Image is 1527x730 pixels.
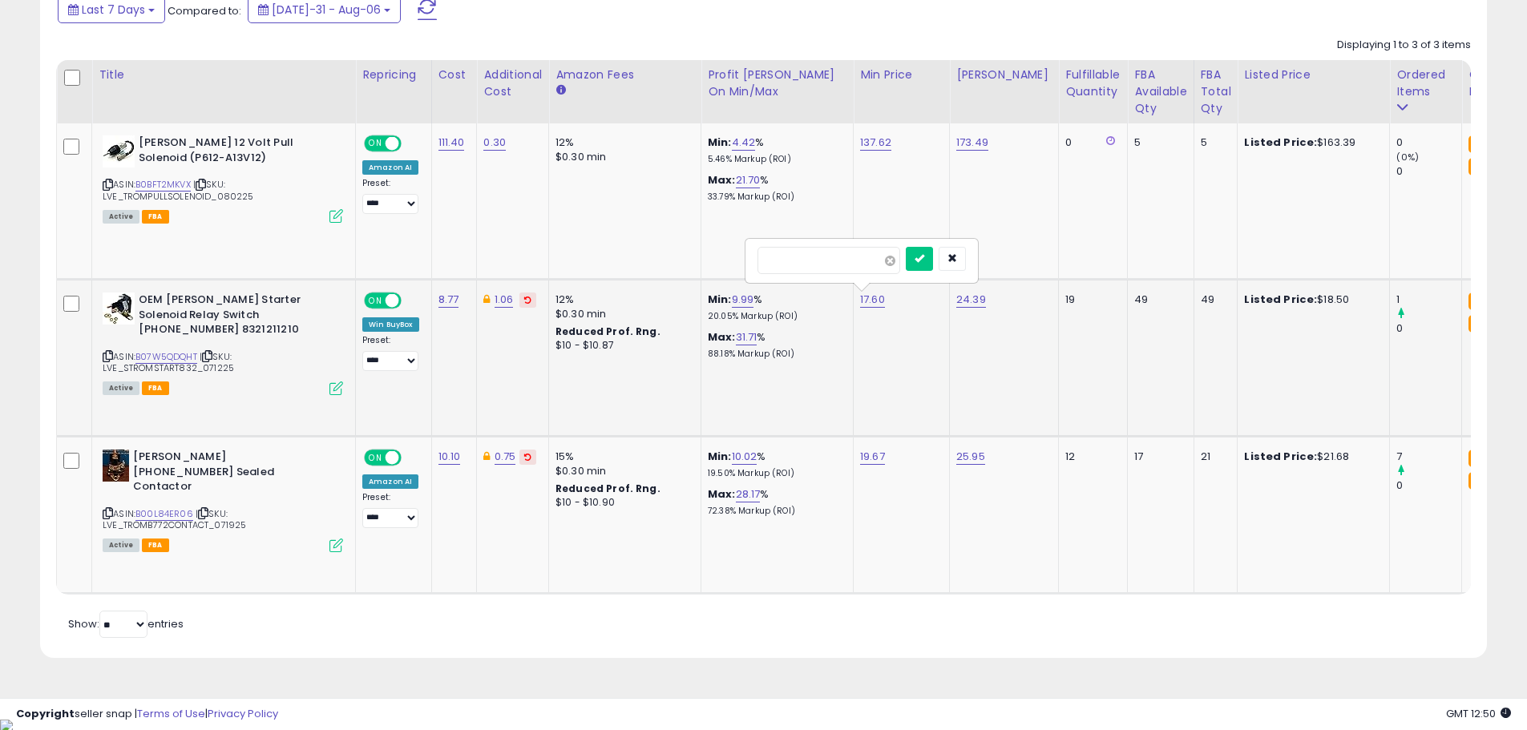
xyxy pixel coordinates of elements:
div: Ordered Items [1396,67,1455,100]
div: 15% [555,450,689,464]
p: 5.46% Markup (ROI) [708,154,841,165]
div: Listed Price [1244,67,1383,83]
a: 111.40 [438,135,465,151]
div: Fulfillable Quantity [1065,67,1121,100]
div: 12 [1065,450,1115,464]
a: 21.70 [736,172,761,188]
a: 4.42 [732,135,756,151]
div: Repricing [362,67,425,83]
div: $10 - $10.87 [555,339,689,353]
div: Additional Cost [483,67,542,100]
b: Reduced Prof. Rng. [555,482,660,495]
a: 137.62 [860,135,891,151]
small: FBA [1468,472,1498,490]
a: 173.49 [956,135,988,151]
span: OFF [399,451,425,465]
a: B0BFT2MKVX [135,178,191,192]
a: 0.30 [483,135,506,151]
div: 5 [1134,135,1181,150]
span: All listings currently available for purchase on Amazon [103,538,139,552]
b: Reduced Prof. Rng. [555,325,660,338]
div: Preset: [362,492,419,528]
div: Win BuyBox [362,317,419,332]
span: Last 7 Days [82,2,145,18]
a: 0.75 [495,449,516,465]
div: % [708,450,841,479]
b: Min: [708,292,732,307]
div: 17 [1134,450,1181,464]
div: 0 [1396,478,1461,493]
div: 49 [1134,292,1181,307]
span: | SKU: LVE_TROMPULLSOLENOID_080225 [103,178,254,202]
small: FBA [1468,135,1498,153]
span: | SKU: LVE_TROMB772CONTACT_071925 [103,507,246,531]
span: ON [366,451,386,465]
div: 12% [555,292,689,307]
b: [PERSON_NAME] [PHONE_NUMBER] Sealed Contactor [133,450,328,498]
div: Displaying 1 to 3 of 3 items [1337,38,1471,53]
strong: Copyright [16,706,75,721]
a: 10.10 [438,449,461,465]
a: B00L84ER06 [135,507,193,521]
p: 20.05% Markup (ROI) [708,311,841,322]
div: FBA Available Qty [1134,67,1186,117]
span: Compared to: [168,3,241,18]
small: FBA [1468,158,1498,175]
div: FBA Total Qty [1201,67,1231,117]
p: 19.50% Markup (ROI) [708,468,841,479]
span: OFF [399,137,425,151]
b: Min: [708,135,732,150]
div: [PERSON_NAME] [956,67,1052,83]
p: 88.18% Markup (ROI) [708,349,841,360]
th: The percentage added to the cost of goods (COGS) that forms the calculator for Min & Max prices. [701,60,854,123]
span: ON [366,137,386,151]
a: 31.71 [736,329,757,345]
b: Max: [708,329,736,345]
div: 0 [1396,164,1461,179]
span: OFF [399,294,425,308]
small: FBA [1468,315,1498,333]
b: Min: [708,449,732,464]
div: ASIN: [103,450,343,551]
a: Privacy Policy [208,706,278,721]
div: 21 [1201,450,1226,464]
a: 28.17 [736,486,761,502]
div: 0 [1396,321,1461,336]
div: Preset: [362,335,419,371]
a: 9.99 [732,292,754,308]
div: Profit [PERSON_NAME] on Min/Max [708,67,846,100]
div: $0.30 min [555,150,689,164]
a: 8.77 [438,292,459,308]
div: $21.68 [1244,450,1377,464]
span: FBA [142,538,169,552]
span: 2025-08-14 12:50 GMT [1446,706,1511,721]
a: 17.60 [860,292,885,308]
b: Max: [708,486,736,502]
a: 1.06 [495,292,514,308]
div: $163.39 [1244,135,1377,150]
a: Terms of Use [137,706,205,721]
span: FBA [142,381,169,395]
div: 5 [1201,135,1226,150]
span: All listings currently available for purchase on Amazon [103,210,139,224]
div: 1 [1396,292,1461,307]
span: All listings currently available for purchase on Amazon [103,381,139,395]
b: Listed Price: [1244,449,1317,464]
b: OEM [PERSON_NAME] Starter Solenoid Relay Switch [PHONE_NUMBER] 8321211210 [139,292,333,341]
div: $10 - $10.90 [555,496,689,510]
div: % [708,292,841,322]
a: 25.95 [956,449,985,465]
div: ASIN: [103,135,343,221]
div: 0 [1065,135,1115,150]
a: B07W5QDQHT [135,350,197,364]
small: FBA [1468,292,1498,310]
span: | SKU: LVE_STROMSTART832_071225 [103,350,234,374]
a: 24.39 [956,292,986,308]
a: 19.67 [860,449,885,465]
p: 72.38% Markup (ROI) [708,506,841,517]
span: ON [366,294,386,308]
div: 0 [1396,135,1461,150]
div: Title [99,67,349,83]
div: Min Price [860,67,943,83]
span: FBA [142,210,169,224]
